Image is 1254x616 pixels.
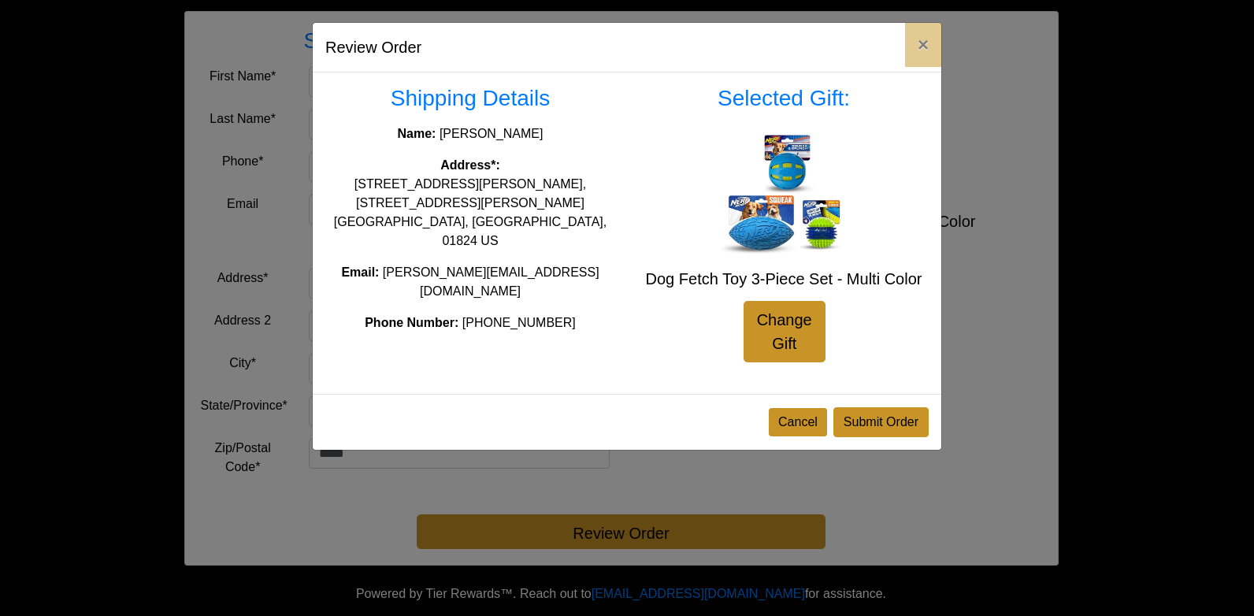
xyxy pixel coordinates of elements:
[918,34,929,55] span: ×
[341,265,379,279] strong: Email:
[334,177,607,247] span: [STREET_ADDRESS][PERSON_NAME], [STREET_ADDRESS][PERSON_NAME] [GEOGRAPHIC_DATA], [GEOGRAPHIC_DATA]...
[325,85,615,112] h3: Shipping Details
[639,269,929,288] h5: Dog Fetch Toy 3-Piece Set - Multi Color
[325,35,421,59] h5: Review Order
[833,407,929,437] button: Submit Order
[744,301,825,362] a: Change Gift
[383,265,599,298] span: [PERSON_NAME][EMAIL_ADDRESS][DOMAIN_NAME]
[440,158,500,172] strong: Address*:
[905,23,941,67] button: Close
[639,85,929,112] h3: Selected Gift:
[721,131,847,257] img: Dog Fetch Toy 3-Piece Set - Multi Color
[769,408,827,436] button: Cancel
[398,127,436,140] strong: Name:
[462,316,576,329] span: [PHONE_NUMBER]
[365,316,458,329] strong: Phone Number:
[440,127,544,140] span: [PERSON_NAME]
